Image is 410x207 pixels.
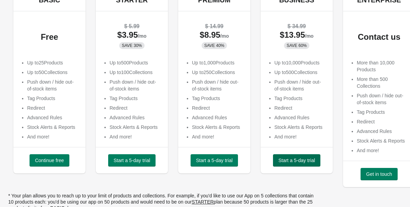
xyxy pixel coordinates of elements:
[114,158,150,163] span: Start a 5-day trial
[27,114,79,121] li: Advanced Rules
[192,95,243,102] li: Tag Products
[357,59,408,73] p: More than 10,000 Products
[30,154,69,167] button: Continue free
[204,43,224,48] span: SAVE 40%
[185,23,243,30] div: $ 14.99
[357,137,408,144] li: Stock Alerts & Reports
[110,133,161,140] li: And more!
[267,23,326,30] div: $ 34.99
[27,124,79,131] li: Stock Alerts & Reports
[27,95,79,102] li: Tag Products
[192,59,243,66] p: Up to 1,000 Products
[274,124,326,131] li: Stock Alerts & Reports
[122,43,142,48] span: SAVE 30%
[27,69,79,76] p: Up to 50 Collections
[110,69,161,76] p: Up to 100 Collections
[274,95,326,102] li: Tag Products
[103,32,161,39] div: $ 3.95
[357,76,408,89] p: More than 500 Collections
[274,69,326,76] p: Up to 500 Collections
[366,171,392,177] span: Get in touch
[350,34,408,40] div: Contact us
[27,78,79,92] li: Push down / hide out-of-stock items
[192,78,243,92] li: Push down / hide out-of-stock items
[185,32,243,39] div: $ 8.95
[138,33,147,39] span: /mo
[110,78,161,92] li: Push down / hide out-of-stock items
[287,43,307,48] span: SAVE 60%
[27,59,79,66] p: Up to 25 Products
[357,118,408,125] li: Redirect
[35,158,64,163] span: Continue free
[274,105,326,111] li: Redirect
[274,114,326,121] li: Advanced Rules
[220,33,229,39] span: /mo
[274,59,326,66] p: Up to 10,000 Products
[191,154,238,167] button: Start a 5-day trial
[274,78,326,92] li: Push down / hide out-of-stock items
[273,154,321,167] button: Start a 5-day trial
[357,92,408,106] li: Push down / hide out-of-stock items
[278,158,315,163] span: Start a 5-day trial
[196,158,233,163] span: Start a 5-day trial
[192,133,243,140] li: And more!
[357,109,408,115] li: Tag Products
[27,133,79,140] li: And more!
[110,95,161,102] li: Tag Products
[27,105,79,111] li: Redirect
[110,105,161,111] li: Redirect
[103,23,161,30] div: $ 5.99
[192,114,243,121] li: Advanced Rules
[108,154,156,167] button: Start a 5-day trial
[267,32,326,39] div: $ 13.95
[20,34,79,40] div: Free
[192,199,214,205] ins: STARTER
[192,69,243,76] p: Up to 250 Collections
[361,168,398,180] button: Get in touch
[305,33,314,39] span: /mo
[274,133,326,140] li: And more!
[192,124,243,131] li: Stock Alerts & Reports
[110,124,161,131] li: Stock Alerts & Reports
[357,147,408,154] li: And more!
[110,59,161,66] p: Up to 500 Products
[357,128,408,135] li: Advanced Rules
[192,105,243,111] li: Redirect
[110,114,161,121] li: Advanced Rules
